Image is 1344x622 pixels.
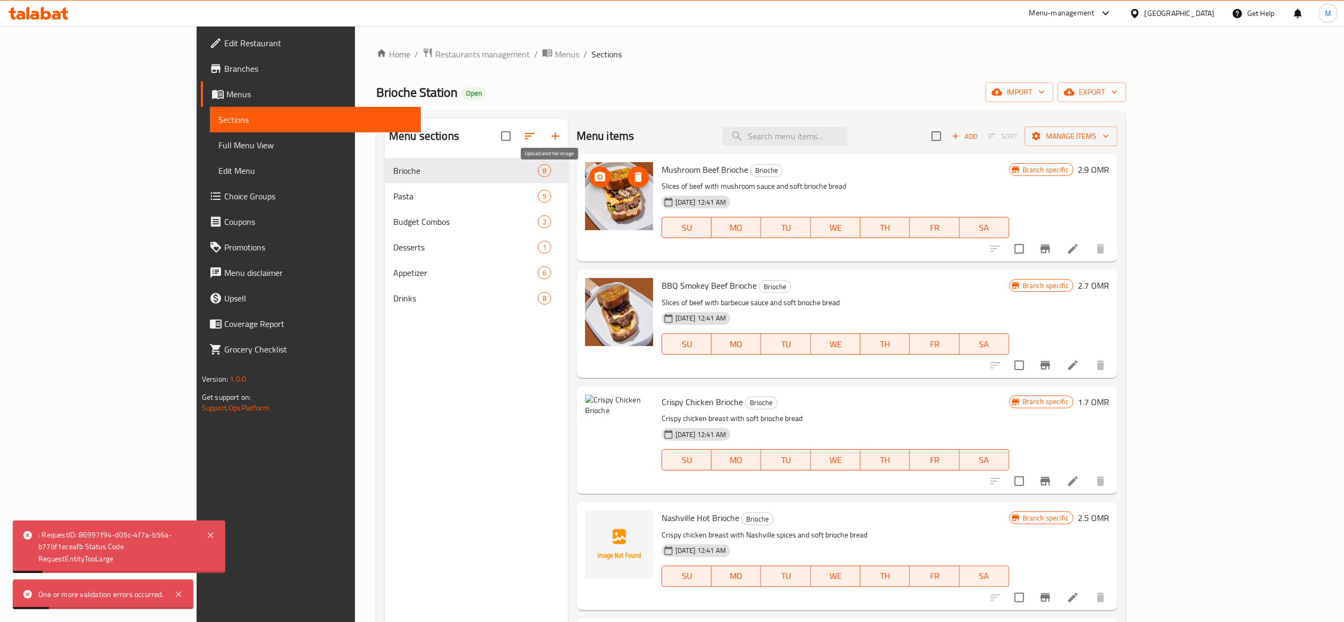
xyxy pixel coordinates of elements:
nav: Menu sections [385,154,568,315]
button: export [1058,82,1126,102]
span: Version: [202,372,228,386]
a: Edit menu item [1067,359,1079,372]
a: Grocery Checklist [201,337,421,362]
span: Drinks [393,292,538,305]
span: Mushroom Beef Brioche [662,162,748,178]
span: Branch specific [1018,281,1073,291]
div: Pasta5 [385,183,568,209]
span: Edit Menu [218,164,412,177]
span: FR [914,337,955,352]
span: [DATE] 12:41 AM [671,545,730,556]
a: Sections [210,107,421,132]
span: Select all sections [495,125,517,147]
span: TH [865,452,906,468]
span: Edit Restaurant [224,37,412,49]
button: SA [960,566,1009,587]
span: BBQ Smokey Beef Brioche [662,278,757,293]
span: 2 [538,217,551,227]
div: items [538,292,551,305]
div: One or more validation errors occurred. [38,589,164,600]
div: Drinks8 [385,285,568,311]
span: Menus [555,48,579,61]
a: Choice Groups [201,183,421,209]
img: Mushroom Beef Brioche [585,162,653,230]
span: TU [765,337,806,352]
p: Crispy chicken breast with Nashville spices and soft brioche bread [662,528,1009,542]
li: / [584,48,587,61]
span: SU [666,220,707,236]
div: items [538,190,551,203]
button: TH [860,566,910,587]
span: SU [666,452,707,468]
div: [GEOGRAPHIC_DATA] [1145,7,1215,19]
span: TH [865,568,906,584]
span: Manage items [1033,130,1109,143]
p: Slices of beef with mushroom sauce and soft brioche bread [662,180,1009,193]
a: Edit Restaurant [201,30,421,56]
div: Appetizer6 [385,260,568,285]
button: WE [811,449,860,470]
div: Brioche [745,397,777,409]
span: Branches [224,62,412,75]
img: Crispy Chicken Brioche [585,394,653,463]
button: delete [1088,585,1113,610]
span: TH [865,220,906,236]
a: Coupons [201,209,421,234]
span: [DATE] 12:41 AM [671,430,730,440]
span: Menu disclaimer [224,266,412,279]
button: MO [712,566,761,587]
img: BBQ Smokey Beef Brioche [585,278,653,346]
span: Select to update [1008,586,1030,609]
div: Appetizer [393,266,538,279]
h6: 2.7 OMR [1078,278,1109,293]
span: Select to update [1008,470,1030,492]
div: Open [462,87,486,100]
span: Budget Combos [393,215,538,228]
button: MO [712,333,761,355]
span: Brioche [751,164,782,176]
button: Add [948,128,982,145]
span: SA [964,220,1005,236]
span: Get support on: [202,390,251,404]
span: Select section first [982,128,1025,145]
span: TU [765,568,806,584]
div: Brioche [759,280,791,293]
span: Open [462,89,486,98]
span: FR [914,452,955,468]
button: SU [662,566,712,587]
span: Restaurants management [435,48,530,61]
span: import [994,86,1045,99]
span: [DATE] 12:41 AM [671,313,730,323]
a: Support.OpsPlatform [202,401,269,415]
span: 1.0.0 [230,372,246,386]
h6: 2.5 OMR [1078,510,1109,525]
button: Branch-specific-item [1033,236,1058,262]
span: Nashville Hot Brioche [662,510,739,526]
div: Menu-management [1029,7,1095,20]
span: Desserts [393,241,538,254]
button: TU [761,566,810,587]
span: MO [716,220,757,236]
button: delete [1088,468,1113,494]
a: Edit Menu [210,158,421,183]
button: FR [910,566,959,587]
div: Brioche [750,164,783,177]
span: FR [914,568,955,584]
span: Upsell [224,292,412,305]
button: FR [910,333,959,355]
span: TU [765,452,806,468]
button: MO [712,449,761,470]
a: Upsell [201,285,421,311]
span: Full Menu View [218,139,412,152]
span: WE [815,452,856,468]
span: Crispy Chicken Brioche [662,394,743,410]
span: 5 [538,191,551,201]
button: MO [712,217,761,238]
button: WE [811,217,860,238]
a: Menus [201,81,421,107]
div: Brioche [393,164,538,177]
span: Sections [218,113,412,126]
span: SA [964,452,1005,468]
